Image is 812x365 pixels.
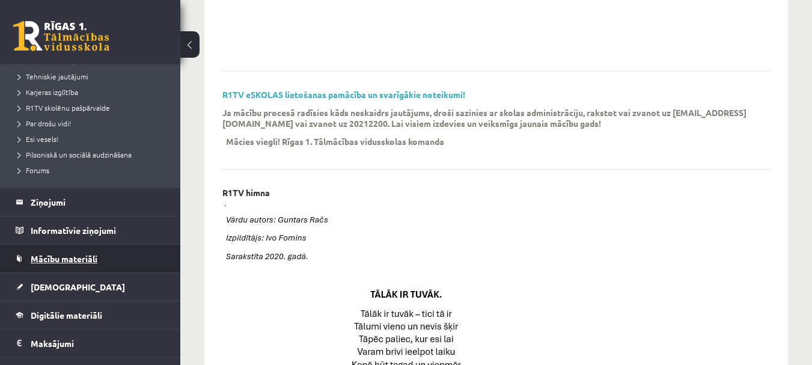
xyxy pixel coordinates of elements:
span: Par drošu vidi! [18,118,71,128]
a: Digitālie materiāli [16,301,165,329]
span: Forums [18,165,49,175]
p: Ja mācību procesā radīsies kāds neskaidrs jautājums, droši sazinies ar skolas administrāciju, rak... [222,107,752,129]
legend: Ziņojumi [31,188,165,216]
span: Digitālie materiāli [31,310,102,321]
a: Informatīvie ziņojumi [16,216,165,244]
a: Forums [18,165,168,176]
p: R1TV himna [222,188,270,198]
a: Maksājumi [16,330,165,357]
span: Karjeras izglītība [18,87,78,97]
p: Mācies viegli! [226,136,280,147]
legend: Maksājumi [31,330,165,357]
a: [DEMOGRAPHIC_DATA] [16,273,165,301]
a: Mācību materiāli [16,245,165,272]
span: R1TV skolēnu pašpārvalde [18,103,110,112]
span: Esi vesels! [18,134,58,144]
a: R1TV skolēnu pašpārvalde [18,102,168,113]
a: Pilsoniskā un sociālā audzināšana [18,149,168,160]
legend: Informatīvie ziņojumi [31,216,165,244]
span: Tehniskie jautājumi [18,72,88,81]
span: [DEMOGRAPHIC_DATA] [31,281,125,292]
a: Ziņojumi [16,188,165,216]
span: Pilsoniskā un sociālā audzināšana [18,150,132,159]
a: Karjeras izglītība [18,87,168,97]
a: R1TV eSKOLAS lietošanas pamācība un svarīgākie noteikumi! [222,89,465,100]
a: Rīgas 1. Tālmācības vidusskola [13,21,109,51]
span: Mācību materiāli [31,253,97,264]
p: Rīgas 1. Tālmācības vidusskolas komanda [282,136,444,147]
a: Esi vesels! [18,133,168,144]
a: Par drošu vidi! [18,118,168,129]
a: Tehniskie jautājumi [18,71,168,82]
